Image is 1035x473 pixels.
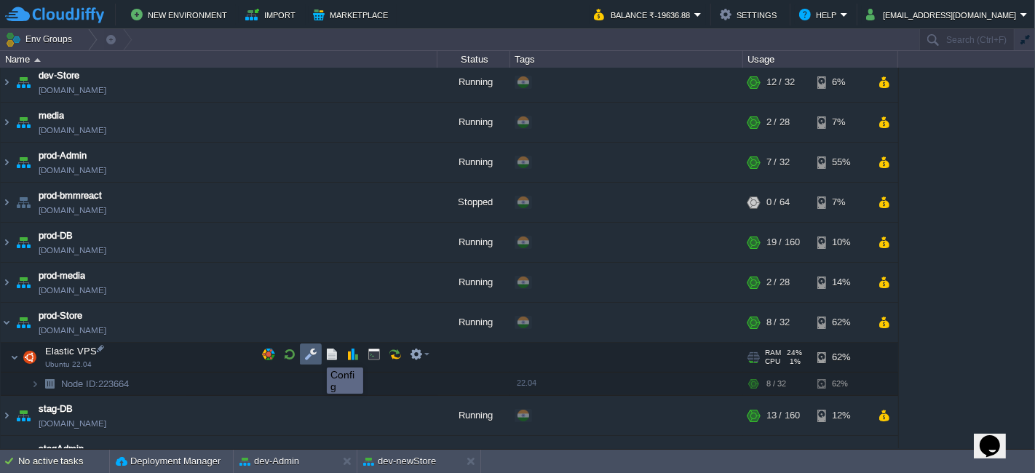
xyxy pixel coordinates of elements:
[766,183,790,222] div: 0 / 64
[437,63,510,102] div: Running
[39,402,73,416] a: stag-DB
[787,349,802,357] span: 24%
[817,143,865,182] div: 55%
[39,228,73,243] a: prod-DB
[765,357,780,366] span: CPU
[817,183,865,222] div: 7%
[817,223,865,262] div: 10%
[437,396,510,435] div: Running
[1,51,437,68] div: Name
[511,51,742,68] div: Tags
[13,396,33,435] img: AMDAwAAAACH5BAEAAAAALAAAAAABAAEAAAICRAEAOw==
[39,283,106,298] a: [DOMAIN_NAME]
[13,223,33,262] img: AMDAwAAAACH5BAEAAAAALAAAAAABAAEAAAICRAEAOw==
[437,143,510,182] div: Running
[10,343,19,372] img: AMDAwAAAACH5BAEAAAAALAAAAAABAAEAAAICRAEAOw==
[39,442,84,456] a: stagAdmin
[765,349,781,357] span: RAM
[39,269,85,283] a: prod-media
[766,263,790,302] div: 2 / 28
[330,369,360,392] div: Config
[39,68,79,83] a: dev-Store
[817,303,865,342] div: 62%
[31,373,39,395] img: AMDAwAAAACH5BAEAAAAALAAAAAABAAEAAAICRAEAOw==
[39,188,102,203] a: prod-bmmreact
[313,6,392,23] button: Marketplace
[866,6,1020,23] button: [EMAIL_ADDRESS][DOMAIN_NAME]
[39,83,106,98] span: [DOMAIN_NAME]
[817,263,865,302] div: 14%
[438,51,509,68] div: Status
[766,63,795,102] div: 12 / 32
[1,263,12,302] img: AMDAwAAAACH5BAEAAAAALAAAAAABAAEAAAICRAEAOw==
[239,454,299,469] button: dev-Admin
[61,378,98,389] span: Node ID:
[766,223,800,262] div: 19 / 160
[39,243,106,258] span: [DOMAIN_NAME]
[766,373,786,395] div: 8 / 32
[437,183,510,222] div: Stopped
[1,183,12,222] img: AMDAwAAAACH5BAEAAAAALAAAAAABAAEAAAICRAEAOw==
[1,103,12,142] img: AMDAwAAAACH5BAEAAAAALAAAAAABAAEAAAICRAEAOw==
[817,396,865,435] div: 12%
[817,63,865,102] div: 6%
[13,143,33,182] img: AMDAwAAAACH5BAEAAAAALAAAAAABAAEAAAICRAEAOw==
[1,223,12,262] img: AMDAwAAAACH5BAEAAAAALAAAAAABAAEAAAICRAEAOw==
[766,143,790,182] div: 7 / 32
[5,6,104,24] img: CloudJiffy
[720,6,781,23] button: Settings
[44,346,99,357] a: Elastic VPSUbuntu 22.04
[39,323,106,338] span: [DOMAIN_NAME]
[116,454,221,469] button: Deployment Manager
[13,103,33,142] img: AMDAwAAAACH5BAEAAAAALAAAAAABAAEAAAICRAEAOw==
[1,303,12,342] img: AMDAwAAAACH5BAEAAAAALAAAAAABAAEAAAICRAEAOw==
[437,263,510,302] div: Running
[60,378,131,390] a: Node ID:223664
[766,396,800,435] div: 13 / 160
[1,143,12,182] img: AMDAwAAAACH5BAEAAAAALAAAAAABAAEAAAICRAEAOw==
[44,345,99,357] span: Elastic VPS
[594,6,694,23] button: Balance ₹-19636.88
[437,103,510,142] div: Running
[39,108,64,123] span: media
[1,396,12,435] img: AMDAwAAAACH5BAEAAAAALAAAAAABAAEAAAICRAEAOw==
[5,29,77,49] button: Env Groups
[13,263,33,302] img: AMDAwAAAACH5BAEAAAAALAAAAAABAAEAAAICRAEAOw==
[18,450,109,473] div: No active tasks
[131,6,231,23] button: New Environment
[39,309,82,323] span: prod-Store
[817,373,865,395] div: 62%
[786,357,801,366] span: 1%
[974,415,1020,458] iframe: chat widget
[13,183,33,222] img: AMDAwAAAACH5BAEAAAAALAAAAAABAAEAAAICRAEAOw==
[1,63,12,102] img: AMDAwAAAACH5BAEAAAAALAAAAAABAAEAAAICRAEAOw==
[363,454,436,469] button: dev-newStore
[34,58,41,62] img: AMDAwAAAACH5BAEAAAAALAAAAAABAAEAAAICRAEAOw==
[437,223,510,262] div: Running
[817,103,865,142] div: 7%
[799,6,841,23] button: Help
[766,303,790,342] div: 8 / 32
[39,416,106,431] span: [DOMAIN_NAME]
[39,373,60,395] img: AMDAwAAAACH5BAEAAAAALAAAAAABAAEAAAICRAEAOw==
[39,148,87,163] a: prod-Admin
[39,163,106,178] span: [DOMAIN_NAME]
[60,378,131,390] span: 223664
[39,123,106,138] a: [DOMAIN_NAME]
[45,360,92,369] span: Ubuntu 22.04
[20,343,40,372] img: AMDAwAAAACH5BAEAAAAALAAAAAABAAEAAAICRAEAOw==
[245,6,300,23] button: Import
[517,378,536,387] span: 22.04
[39,203,106,218] span: [DOMAIN_NAME]
[13,303,33,342] img: AMDAwAAAACH5BAEAAAAALAAAAAABAAEAAAICRAEAOw==
[766,103,790,142] div: 2 / 28
[437,303,510,342] div: Running
[13,63,33,102] img: AMDAwAAAACH5BAEAAAAALAAAAAABAAEAAAICRAEAOw==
